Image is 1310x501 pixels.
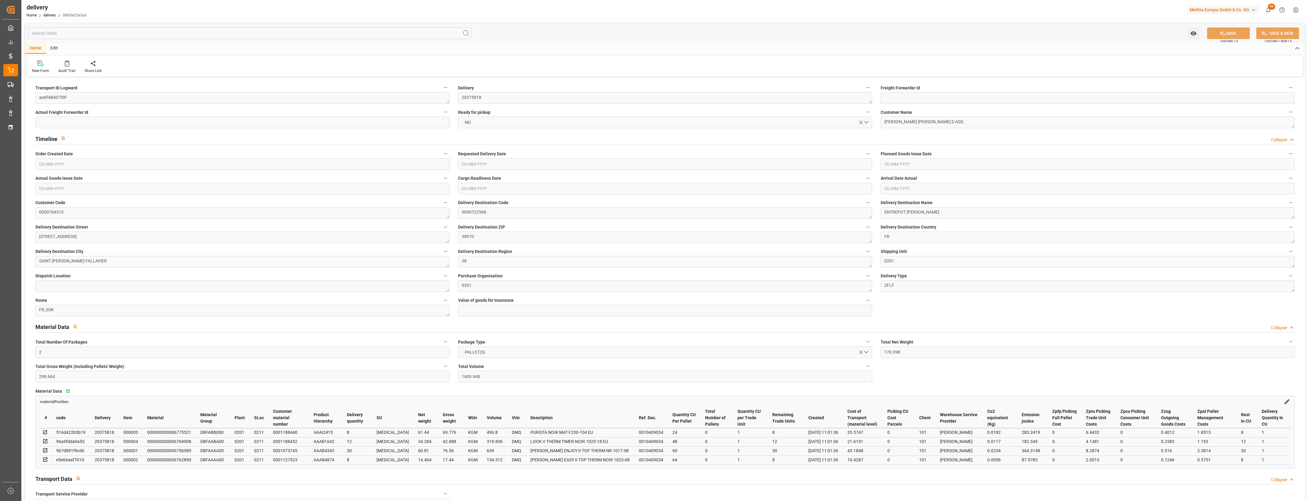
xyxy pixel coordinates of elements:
div: 0201 [235,438,245,445]
span: Purchase Organisation [458,273,503,279]
div: 8.2874 [1086,447,1111,454]
input: DD-MM-YYYY [881,158,1295,170]
div: 6.4432 [1086,429,1111,436]
div: 319.836 [487,438,503,445]
div: 1 [737,447,763,454]
div: 0201 [235,447,245,454]
button: Customer Name [1287,108,1295,116]
div: 0.4012 [1161,429,1188,436]
th: Co2 equivalent (Kg) [983,408,1017,428]
button: Delivery [864,84,872,92]
div: 76.56 [443,447,459,454]
div: 20375818 [95,438,114,445]
div: 0 [887,438,910,445]
div: 0.0182 [987,429,1013,436]
div: KGM [468,447,478,454]
div: 24 [672,429,696,436]
div: 0211 [254,447,264,454]
div: 20375818 [95,447,114,454]
input: DD-MM-YYYY [458,183,872,194]
th: Gross weight [438,408,464,428]
span: Ctrl/CMD + S [1220,39,1238,43]
div: [MEDICAL_DATA] [377,447,409,454]
div: 0201 [235,429,245,436]
button: Customer Code [442,199,449,207]
div: 0 [705,447,728,454]
div: AAAB4874 [314,456,338,463]
button: Value of goods for Insurance [864,296,872,304]
div: 516d422b5b19 [56,429,86,436]
div: Share Link [85,68,102,74]
span: materialPosition [40,399,68,404]
div: 0010409034 [639,447,663,454]
span: Actual Freight Forwarder Id [35,109,88,116]
div: 0 [705,429,728,436]
div: 0001073745 [273,447,304,454]
div: 8 [347,429,367,436]
button: Purchase Organisation [864,272,872,280]
div: DMQ [512,438,521,445]
div: 12 [1241,438,1253,445]
div: 0 [1052,438,1077,445]
div: 0211 [254,456,264,463]
th: Ref. Doc. [634,408,668,428]
button: Route [442,296,449,304]
button: Delivery Destination City [442,247,449,255]
div: 48 [672,438,696,445]
div: PURISTA NOIR MAT F230-104 EU [530,429,630,436]
div: 87.9783 [1022,456,1043,463]
div: 4.1481 [1086,438,1111,445]
span: Delivery Type [881,273,907,279]
div: e5e66aaf701d [56,456,86,463]
div: 000000000006762890 [147,456,191,463]
div: 1.192 [1197,438,1232,445]
span: Route [35,297,47,304]
th: Zpcu Picking Consumer Unit Costs [1116,408,1156,428]
span: Ready for pickup [458,109,490,116]
button: Package Type [864,338,872,346]
div: 1.8515 [1197,429,1232,436]
th: Volume [482,408,507,428]
div: 12 [347,438,367,445]
button: Delivery Destination Region [864,247,872,255]
div: [PERSON_NAME] [940,456,978,463]
div: 20375818 [95,429,114,436]
div: 000000000006775521 [147,429,191,436]
div: 0010409034 [639,429,663,436]
button: open menu [458,346,872,358]
div: 0.5751 [1197,456,1232,463]
div: 0 [887,456,910,463]
div: Melitta Europa GmbH & Co. KG [1187,5,1259,14]
button: Dispatch Location [442,272,449,280]
div: 101 [919,447,931,454]
th: Cost of Transport (material level) [843,408,882,428]
textarea: ZFLF [881,280,1295,292]
div: LOOK V THERM TIMER NOIR 1025-18 EU [530,438,630,445]
th: code [52,408,90,428]
span: Delivery [458,85,474,91]
div: 43.1848 [847,447,878,454]
th: Total Number of Pallets [700,408,733,428]
div: 8 [347,456,367,463]
span: Customer Code [35,200,65,206]
span: Customer Name [881,109,912,116]
button: Arrival Date Actual [1287,174,1295,182]
button: Total Net Weight [1287,338,1295,346]
div: 0211 [254,438,264,445]
div: 34.284 [418,438,433,445]
div: 17.44 [443,456,459,463]
div: [PERSON_NAME] EASY II TOP THERM NOIR 1023-08 [530,456,630,463]
button: Actual Goods Issue Date [442,174,449,182]
div: [MEDICAL_DATA] [377,429,409,436]
div: 000001 [123,447,138,454]
h2: Transport Data [35,475,72,483]
th: # [40,408,52,428]
div: DBFAAAA00 [200,456,225,463]
div: 0 [1052,456,1077,463]
span: Requested Delivery Date [458,151,506,157]
div: Audit Trail [58,68,75,74]
button: Order Created Date [442,150,449,158]
th: Material [143,408,196,428]
textarea: 0000704510 [35,207,449,219]
div: 000000000006756989 [147,447,191,454]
